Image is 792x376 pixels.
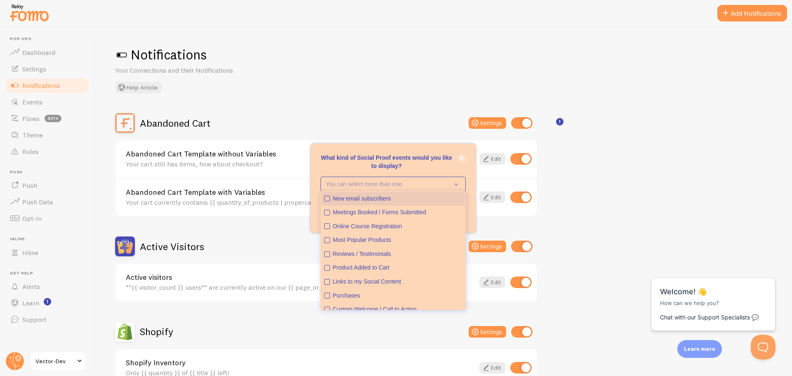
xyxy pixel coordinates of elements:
div: Reviews / Testimonials [333,250,462,258]
span: Inline [10,236,90,242]
a: Theme [5,127,90,143]
span: Flows [22,114,40,123]
svg: <p>Watch New Feature Tutorials!</p> [44,298,51,305]
h2: Active Visitors [140,240,204,253]
div: Learn more [677,340,722,358]
a: Edit [479,192,505,203]
div: Your cart currently contains {{ quantity_of_products | propercase | fallback [0] | bold }} item(s... [126,199,474,206]
iframe: Help Scout Beacon - Messages and Notifications [647,257,780,335]
a: Inline [5,244,90,261]
div: Online Course Registration [333,222,462,231]
svg: <p>🛍️ For Shopify Users</p><p>To use the <strong>Abandoned Cart with Variables</strong> template,... [556,118,563,125]
iframe: Help Scout Beacon - Open [751,335,775,359]
span: Dashboard [22,48,55,57]
span: Vector-Dev [35,356,75,366]
a: Vector-Dev [30,351,85,371]
div: New email subscribers [333,195,462,203]
a: Alerts [5,278,90,295]
p: You can select more than one [326,180,449,188]
span: Opt-In [22,214,42,222]
h1: Notifications [115,46,772,63]
img: fomo-relay-logo-orange.svg [9,2,50,23]
button: Settings [469,241,506,252]
div: Most Popular Products [333,236,462,244]
span: Settings [22,65,46,73]
button: Help Article [115,82,162,93]
a: Abandoned Cart Template with Variables [126,189,474,196]
span: Notifications [22,81,60,90]
span: Push Data [22,198,53,206]
span: Learn [22,299,39,307]
span: Theme [22,131,43,139]
img: Active Visitors [115,236,135,256]
a: Rules [5,143,90,160]
h2: Shopify [140,325,173,338]
button: Product Added to Cart [321,261,465,275]
div: **{{ visitor_count }} users** are currently active on our {{ page_or_website }} {{ time_period }} [126,284,474,291]
span: Rules [22,147,39,156]
span: beta [45,115,61,122]
button: close, [457,154,466,162]
div: Product Added to Cart [333,264,462,272]
span: Alerts [22,282,40,291]
button: Purchases [321,289,465,303]
a: Notifications [5,77,90,94]
button: You can select more than one [321,177,466,192]
button: Links to my Social Content [321,275,465,289]
button: Settings [469,326,506,338]
button: Settings [469,117,506,129]
a: Opt-In [5,210,90,227]
span: Push [10,170,90,175]
span: Push [22,181,37,189]
img: Shopify [115,322,135,342]
a: Dashboard [5,44,90,61]
span: Get Help [10,271,90,276]
a: Edit [479,362,505,374]
a: Active visitors [126,274,474,281]
div: Links to my Social Content [333,278,462,286]
button: Most Popular Products [321,233,465,247]
p: Learn more [684,345,715,353]
p: What kind of Social Proof events would you like to display? [321,154,466,170]
button: New email subscribers [321,192,465,206]
a: Abandoned Cart Template without Variables [126,150,474,158]
p: Your Connections and their Notifications [115,66,313,75]
div: Meetings Booked / Forms Submitted [333,208,462,217]
a: Push Data [5,194,90,210]
a: Edit [479,277,505,288]
span: Pop-ups [10,36,90,42]
div: Your cart still has items, how about checkout? [126,160,474,168]
a: Support [5,311,90,328]
a: Shopify Inventory [126,359,474,367]
a: Learn [5,295,90,311]
div: Purchases [333,292,462,300]
a: Flows beta [5,110,90,127]
h2: Abandoned Cart [140,117,210,130]
img: Abandoned Cart [115,113,135,133]
span: Events [22,98,42,106]
button: Custom Welcome / Call to Action [321,303,465,317]
span: Inline [22,248,38,257]
div: Custom Welcome / Call to Action [333,305,462,314]
a: Settings [5,61,90,77]
a: Push [5,177,90,194]
div: What kind of Social Proof events would you like to display? [311,144,476,233]
span: Support [22,315,47,324]
a: Edit [479,153,505,165]
button: Meetings Booked / Forms Submitted [321,206,465,220]
button: Reviews / Testimonials [321,247,465,261]
a: Events [5,94,90,110]
button: Online Course Registration [321,220,465,234]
